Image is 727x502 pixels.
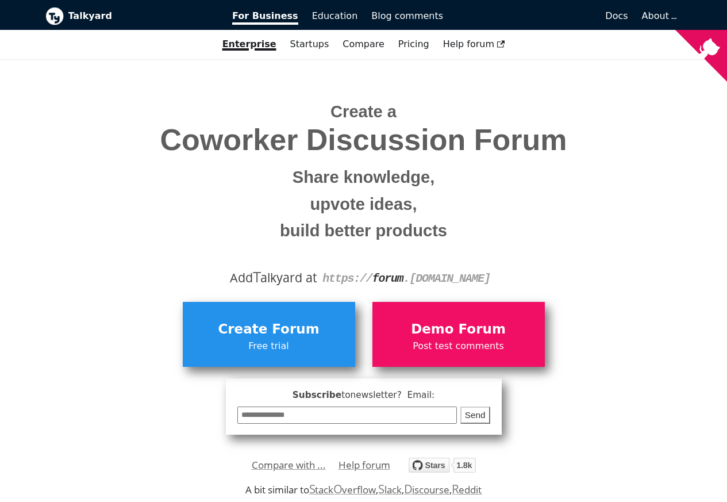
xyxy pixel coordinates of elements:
strong: forum [372,272,403,285]
a: StackOverflow [309,483,376,496]
span: Education [312,10,358,21]
a: Startups [283,35,336,54]
a: Discourse [404,483,449,496]
span: T [253,266,261,287]
span: D [404,481,413,497]
a: Slack [378,483,401,496]
span: Subscribe [237,388,490,403]
span: O [333,481,343,497]
a: Docs [450,6,635,26]
span: Create a [330,102,397,121]
span: Demo Forum [378,319,539,340]
a: Education [305,6,365,26]
span: R [452,481,459,497]
span: Help forum [443,39,505,49]
a: Enterprise [216,35,283,54]
span: Coworker Discussion Forum [54,124,674,156]
a: For Business [225,6,305,26]
a: Compare [343,39,384,49]
a: Blog comments [364,6,450,26]
button: Send [460,407,490,424]
span: Free trial [189,339,349,354]
small: build better products [54,217,674,244]
a: Demo ForumPost test comments [372,302,545,366]
b: Talkyard [68,9,217,24]
small: upvote ideas, [54,191,674,218]
a: Reddit [452,483,482,496]
a: Talkyard logoTalkyard [45,7,217,25]
a: Help forum [339,457,390,474]
div: Add alkyard at [54,268,674,288]
span: to newsletter ? Email: [341,390,434,400]
a: Compare with ... [252,457,326,474]
span: Docs [605,10,628,21]
a: About [642,10,675,21]
small: Share knowledge, [54,164,674,191]
a: Star debiki/talkyard on GitHub [409,459,476,476]
code: https:// . [DOMAIN_NAME] [322,272,490,285]
a: Help forum [436,35,512,54]
a: Create ForumFree trial [183,302,355,366]
a: Pricing [391,35,436,54]
span: For Business [232,10,298,25]
span: S [378,481,384,497]
img: Talkyard logo [45,7,64,25]
span: S [309,481,316,497]
span: Blog comments [371,10,443,21]
span: Create Forum [189,319,349,340]
img: talkyard.svg [409,458,476,473]
span: Post test comments [378,339,539,354]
